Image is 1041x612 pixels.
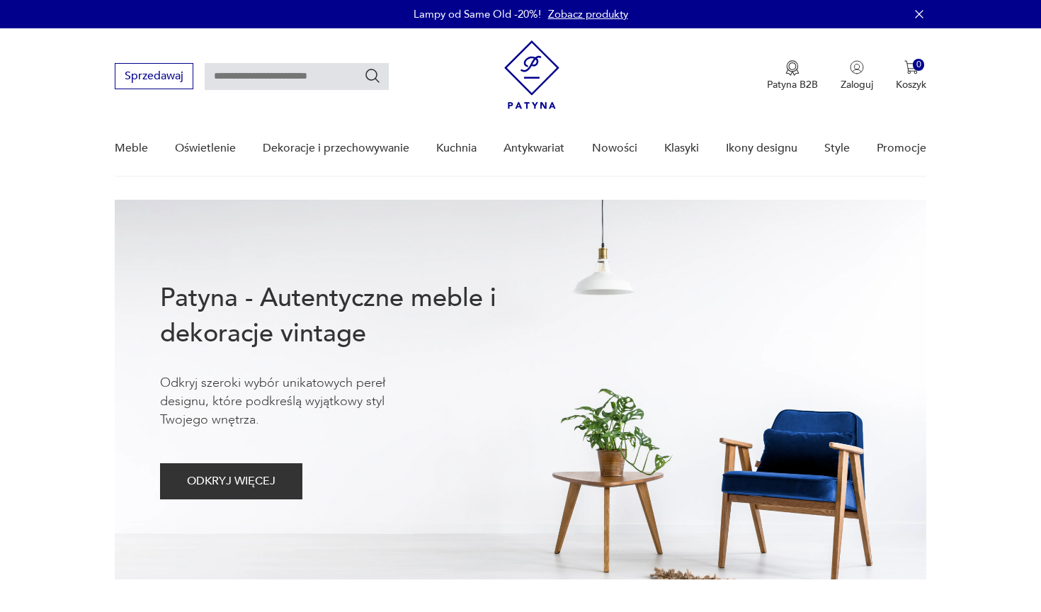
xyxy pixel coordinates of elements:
[160,463,302,499] button: ODKRYJ WIĘCEJ
[841,78,873,91] p: Zaloguj
[913,59,925,71] div: 0
[767,60,818,91] a: Ikona medaluPatyna B2B
[785,60,800,76] img: Ikona medalu
[414,7,541,21] p: Lampy od Same Old -20%!
[504,40,559,109] img: Patyna - sklep z meblami i dekoracjami vintage
[896,60,926,91] button: 0Koszyk
[436,121,477,176] a: Kuchnia
[877,121,926,176] a: Promocje
[824,121,850,176] a: Style
[896,78,926,91] p: Koszyk
[767,78,818,91] p: Patyna B2B
[504,121,564,176] a: Antykwariat
[115,72,193,82] a: Sprzedawaj
[160,374,429,429] p: Odkryj szeroki wybór unikatowych pereł designu, które podkreślą wyjątkowy styl Twojego wnętrza.
[726,121,797,176] a: Ikony designu
[767,60,818,91] button: Patyna B2B
[592,121,637,176] a: Nowości
[904,60,918,74] img: Ikona koszyka
[160,280,542,351] h1: Patyna - Autentyczne meble i dekoracje vintage
[664,121,699,176] a: Klasyki
[841,60,873,91] button: Zaloguj
[548,7,628,21] a: Zobacz produkty
[850,60,864,74] img: Ikonka użytkownika
[115,121,148,176] a: Meble
[263,121,409,176] a: Dekoracje i przechowywanie
[115,63,193,89] button: Sprzedawaj
[364,67,381,84] button: Szukaj
[160,477,302,487] a: ODKRYJ WIĘCEJ
[175,121,236,176] a: Oświetlenie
